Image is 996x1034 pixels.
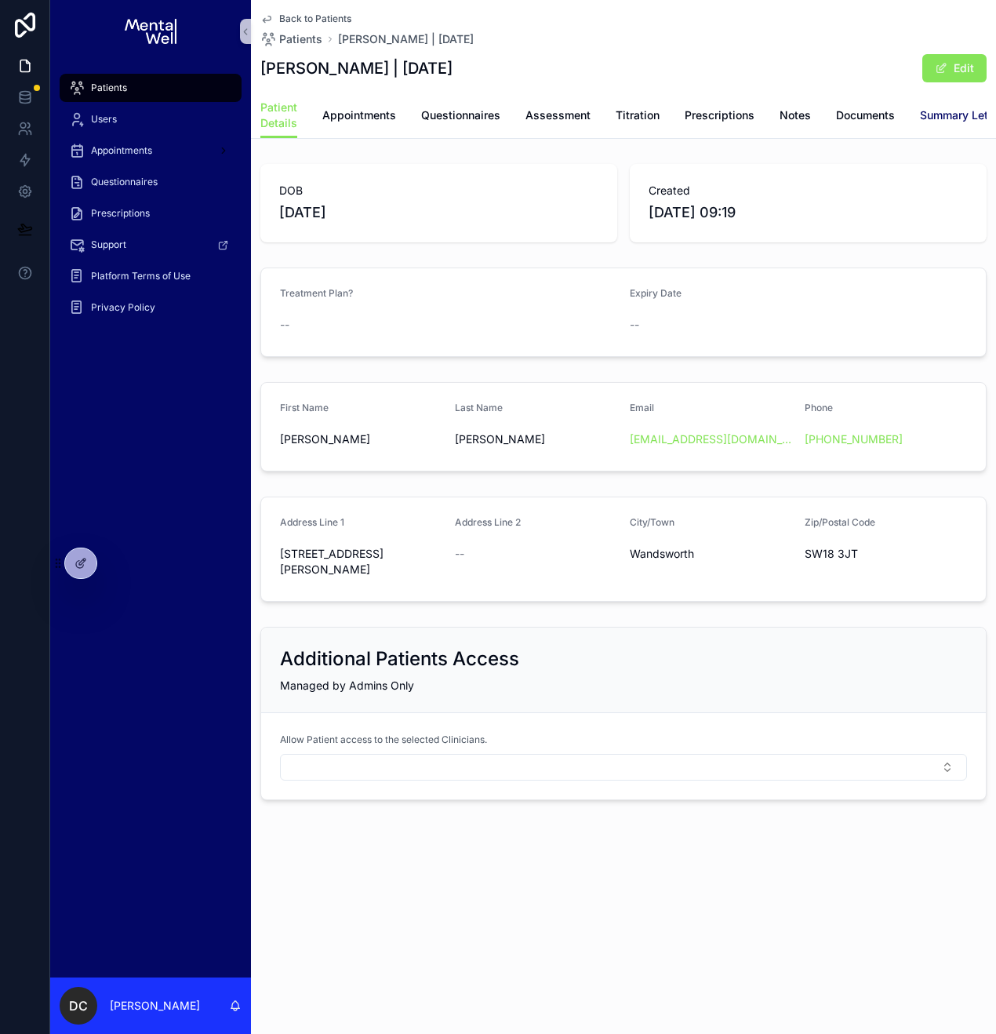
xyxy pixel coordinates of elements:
span: Users [91,113,117,126]
a: Patients [60,74,242,102]
span: Questionnaires [421,107,500,123]
span: Created [649,183,968,198]
a: Prescriptions [60,199,242,228]
span: Patients [279,31,322,47]
a: Privacy Policy [60,293,242,322]
span: [PERSON_NAME] [280,431,442,447]
a: Titration [616,101,660,133]
span: First Name [280,402,329,413]
span: DC [69,996,88,1015]
span: Address Line 1 [280,516,344,528]
span: Wandsworth [630,546,792,562]
a: Appointments [60,137,242,165]
div: scrollable content [50,63,251,342]
span: Treatment Plan? [280,287,353,299]
a: Support [60,231,242,259]
span: Expiry Date [630,287,682,299]
a: Assessment [525,101,591,133]
span: Prescriptions [685,107,754,123]
span: Back to Patients [279,13,351,25]
h1: [PERSON_NAME] | [DATE] [260,57,453,79]
span: Privacy Policy [91,301,155,314]
a: Platform Terms of Use [60,262,242,290]
span: Phone [805,402,833,413]
a: Patients [260,31,322,47]
a: Users [60,105,242,133]
span: [STREET_ADDRESS][PERSON_NAME] [280,546,442,577]
span: Assessment [525,107,591,123]
a: [PERSON_NAME] | [DATE] [338,31,474,47]
a: Documents [836,101,895,133]
a: [EMAIL_ADDRESS][DOMAIN_NAME] [630,431,792,447]
a: Appointments [322,101,396,133]
span: [PERSON_NAME] [455,431,617,447]
span: SW18 3JT [805,546,967,562]
a: [PHONE_NUMBER] [805,431,903,447]
a: Questionnaires [421,101,500,133]
span: Appointments [91,144,152,157]
span: Patient Details [260,100,297,131]
button: Select Button [280,754,967,781]
a: Questionnaires [60,168,242,196]
span: Questionnaires [91,176,158,188]
a: Back to Patients [260,13,351,25]
span: Email [630,402,654,413]
span: -- [630,317,639,333]
span: Support [91,238,126,251]
span: Address Line 2 [455,516,521,528]
span: -- [455,546,464,562]
span: Zip/Postal Code [805,516,875,528]
img: App logo [125,19,176,44]
span: Allow Patient access to the selected Clinicians. [280,734,487,746]
a: Notes [780,101,811,133]
span: Titration [616,107,660,123]
span: Notes [780,107,811,123]
span: -- [280,317,289,333]
span: DOB [279,183,598,198]
span: [DATE] [279,202,598,224]
span: [DATE] 09:19 [649,202,968,224]
p: [PERSON_NAME] [110,998,200,1014]
span: Managed by Admins Only [280,679,414,692]
span: Appointments [322,107,396,123]
span: Documents [836,107,895,123]
a: Patient Details [260,93,297,139]
h2: Additional Patients Access [280,646,519,672]
span: City/Town [630,516,674,528]
button: Edit [922,54,987,82]
span: Prescriptions [91,207,150,220]
a: Prescriptions [685,101,754,133]
span: Platform Terms of Use [91,270,191,282]
span: Patients [91,82,127,94]
span: Last Name [455,402,503,413]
